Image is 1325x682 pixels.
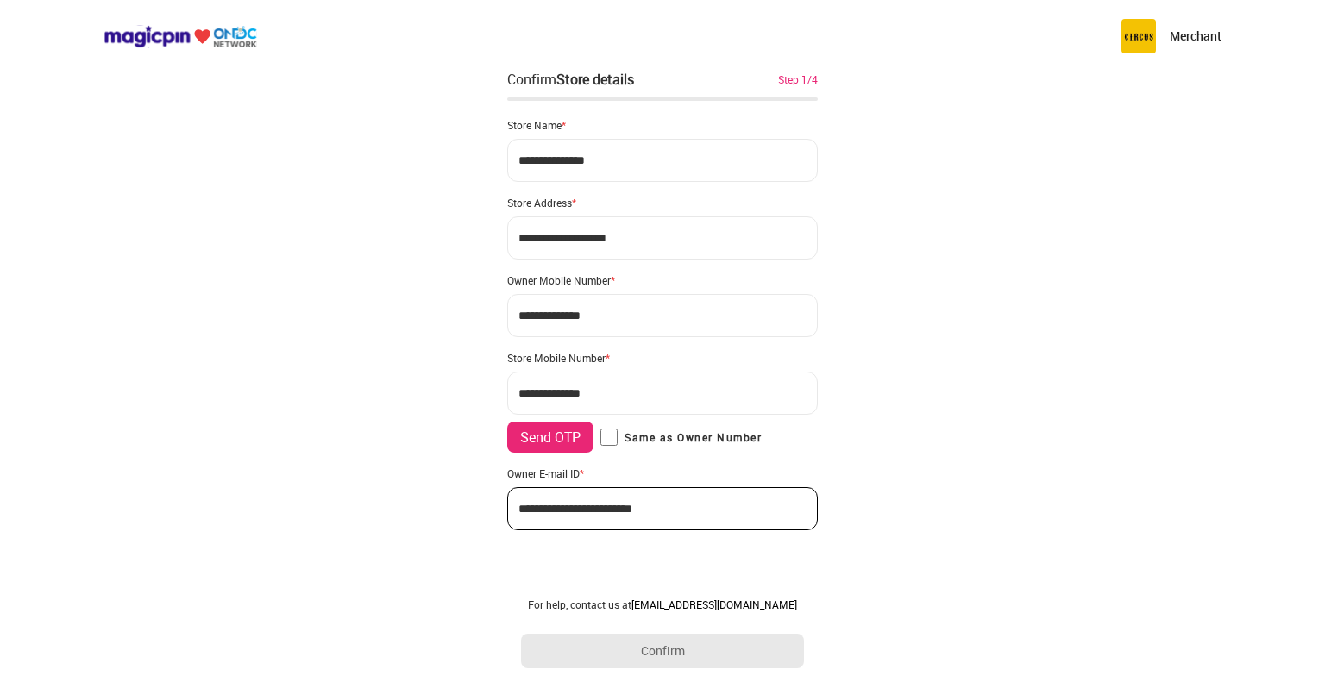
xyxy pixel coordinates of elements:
[507,69,634,90] div: Confirm
[507,118,818,132] div: Store Name
[631,598,797,611] a: [EMAIL_ADDRESS][DOMAIN_NAME]
[1170,28,1221,45] p: Merchant
[600,429,618,446] input: Same as Owner Number
[521,598,804,611] div: For help, contact us at
[521,634,804,668] button: Confirm
[778,72,818,87] div: Step 1/4
[507,273,818,287] div: Owner Mobile Number
[507,351,818,365] div: Store Mobile Number
[507,466,818,480] div: Owner E-mail ID
[507,196,818,210] div: Store Address
[600,429,762,446] label: Same as Owner Number
[1121,19,1156,53] img: circus.b677b59b.png
[507,422,593,453] button: Send OTP
[104,25,257,48] img: ondc-logo-new-small.8a59708e.svg
[556,70,634,89] div: Store details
